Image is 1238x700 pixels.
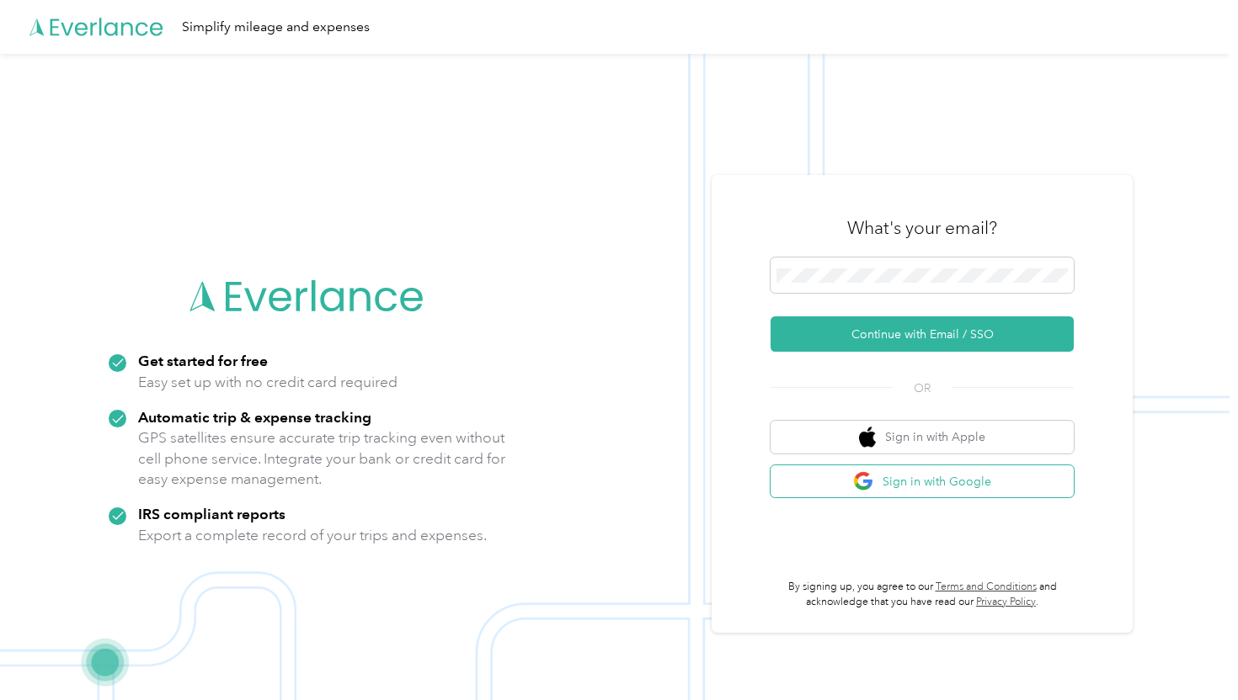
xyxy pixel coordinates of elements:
button: Continue with Email / SSO [771,316,1074,352]
p: By signing up, you agree to our and acknowledge that you have read our . [771,580,1074,609]
button: google logoSign in with Google [771,465,1074,498]
img: apple logo [859,427,876,448]
img: google logo [853,471,874,492]
p: Export a complete record of your trips and expenses. [138,525,487,546]
a: Terms and Conditions [936,581,1037,593]
a: Privacy Policy [976,596,1036,608]
strong: IRS compliant reports [138,505,285,522]
h3: What's your email? [847,216,997,240]
p: Easy set up with no credit card required [138,372,398,393]
button: apple logoSign in with Apple [771,421,1074,453]
span: OR [893,379,952,397]
p: GPS satellites ensure accurate trip tracking even without cell phone service. Integrate your bank... [138,427,506,490]
strong: Get started for free [138,352,268,369]
div: Simplify mileage and expenses [182,17,370,38]
strong: Automatic trip & expense tracking [138,408,371,426]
